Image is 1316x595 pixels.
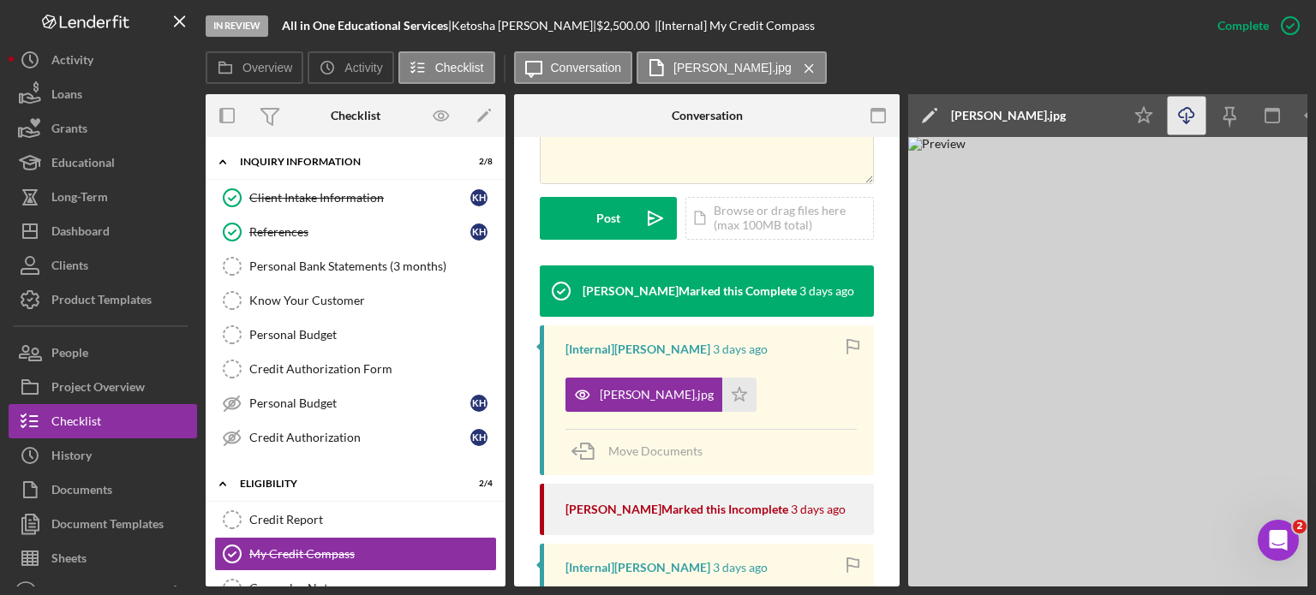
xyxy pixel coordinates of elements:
[1293,520,1307,533] span: 2
[9,370,197,404] button: Project Overview
[799,284,854,298] time: 2025-08-22 19:21
[9,404,197,438] button: Checklist
[565,378,757,412] button: [PERSON_NAME].jpg
[51,77,82,116] div: Loans
[249,396,470,410] div: Personal Budget
[214,318,497,352] a: Personal Budget
[608,443,703,458] span: Move Documents
[9,248,197,283] button: Clients
[214,420,497,455] a: Credit AuthorizationKH
[540,197,677,240] button: Post
[596,197,620,240] div: Post
[51,404,101,443] div: Checklist
[470,223,488,241] div: K H
[240,479,450,489] div: Eligibility
[9,336,197,370] button: People
[51,43,93,81] div: Activity
[9,438,197,473] button: History
[9,43,197,77] button: Activity
[655,19,815,33] div: | [Internal] My Credit Compass
[51,146,115,184] div: Educational
[249,259,496,273] div: Personal Bank Statements (3 months)
[331,109,380,122] div: Checklist
[249,431,470,444] div: Credit Authorization
[637,51,827,84] button: [PERSON_NAME].jpg
[1200,9,1307,43] button: Complete
[9,541,197,575] a: Sheets
[9,214,197,248] button: Dashboard
[713,342,768,356] time: 2025-08-22 19:21
[51,507,164,545] div: Document Templates
[214,352,497,386] a: Credit Authorization Form
[214,503,497,537] a: Credit Report
[240,157,450,167] div: Inquiry Information
[583,284,797,298] div: [PERSON_NAME] Marked this Complete
[600,388,714,402] div: [PERSON_NAME].jpg
[214,283,497,318] a: Know Your Customer
[565,430,720,473] button: Move Documents
[206,15,268,37] div: In Review
[9,507,197,541] button: Document Templates
[249,362,496,376] div: Credit Authorization Form
[9,180,197,214] button: Long-Term
[514,51,633,84] button: Conversation
[462,479,493,489] div: 2 / 4
[9,283,197,317] button: Product Templates
[596,19,655,33] div: $2,500.00
[51,283,152,321] div: Product Templates
[551,61,622,74] label: Conversation
[672,109,743,122] div: Conversation
[206,51,303,84] button: Overview
[51,248,88,287] div: Clients
[214,537,497,571] a: My Credit Compass
[951,109,1066,122] div: [PERSON_NAME].jpg
[51,541,87,580] div: Sheets
[1217,9,1269,43] div: Complete
[435,61,484,74] label: Checklist
[9,111,197,146] button: Grants
[713,561,768,574] time: 2025-08-22 16:15
[344,61,382,74] label: Activity
[214,386,497,420] a: Personal BudgetKH
[214,215,497,249] a: ReferencesKH
[51,214,110,253] div: Dashboard
[242,61,292,74] label: Overview
[249,513,496,527] div: Credit Report
[9,146,197,180] button: Educational
[9,77,197,111] button: Loans
[452,19,596,33] div: Ketosha [PERSON_NAME] |
[1258,520,1299,561] iframe: Intercom live chat
[249,547,496,561] div: My Credit Compass
[308,51,393,84] button: Activity
[51,336,88,374] div: People
[470,395,488,412] div: K H
[470,189,488,206] div: K H
[51,473,112,511] div: Documents
[214,249,497,283] a: Personal Bank Statements (3 months)
[282,19,452,33] div: |
[51,111,87,150] div: Grants
[398,51,495,84] button: Checklist
[51,370,145,408] div: Project Overview
[9,473,197,507] button: Documents
[282,18,448,33] b: All in One Educational Services
[565,561,710,574] div: [Internal] [PERSON_NAME]
[214,181,497,215] a: Client Intake InformationKH
[249,191,470,205] div: Client Intake Information
[249,294,496,307] div: Know Your Customer
[462,157,493,167] div: 2 / 8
